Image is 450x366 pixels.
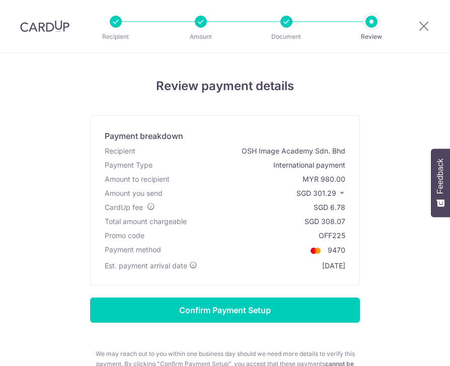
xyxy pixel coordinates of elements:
div: SGD 308.07 [305,216,345,227]
div: Amount you send [105,188,163,198]
div: Amount to recipient [105,174,170,184]
img: CardUp [20,20,69,32]
input: Confirm Payment Setup [90,298,360,323]
div: Est. payment arrival date [105,261,197,271]
img: <span class="translation_missing" title="translation missing: en.account_steps.new_confirm_form.b... [306,245,326,257]
div: SGD 6.78 [314,202,345,212]
p: Amount [173,32,229,42]
h4: Review payment details [7,77,443,95]
button: Feedback - Show survey [431,149,450,217]
div: Payment method [105,245,161,257]
div: International payment [273,160,345,170]
span: 9470 [328,246,345,254]
p: Recipient [88,32,144,42]
span: Total amount chargeable [105,217,187,226]
p: Review [343,32,400,42]
div: Payment breakdown [105,130,183,142]
div: OSH Image Academy Sdn. Bhd [242,146,345,156]
div: MYR 980.00 [303,174,345,184]
div: OFF225 [319,231,345,241]
span: CardUp fee [105,203,143,211]
p: SGD 301.29 [296,188,345,198]
div: Promo code [105,231,144,241]
div: [DATE] [322,261,345,271]
span: Feedback [436,159,445,194]
p: Document [258,32,315,42]
span: translation missing: en.account_steps.new_confirm_form.xb_payment.header.payment_type [105,161,153,169]
span: SGD 301.29 [296,189,336,197]
div: Recipient [105,146,135,156]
